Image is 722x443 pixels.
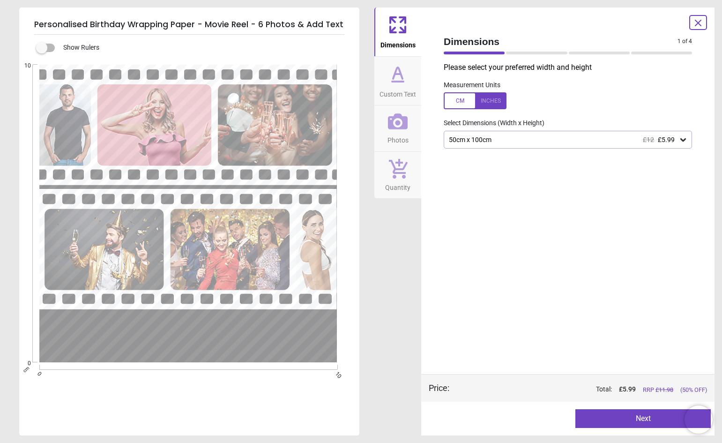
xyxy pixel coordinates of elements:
span: £ [619,385,636,394]
span: Dimensions [444,35,677,48]
span: Custom Text [380,85,416,99]
span: 10 [13,62,31,70]
button: Next [575,409,711,428]
span: £12 [643,136,654,143]
button: Dimensions [374,8,421,56]
span: (50% OFF) [680,386,707,394]
div: Price : [429,382,449,394]
span: Photos [387,131,409,145]
span: RRP [643,386,673,394]
iframe: Brevo live chat [685,405,713,434]
button: Quantity [374,152,421,199]
span: Dimensions [380,36,416,50]
span: 5.99 [623,385,636,393]
label: Measurement Units [444,81,500,90]
span: £ 11.98 [655,386,673,393]
div: 50cm x 100cm [448,136,678,144]
span: Quantity [385,179,410,193]
span: £5.99 [658,136,675,143]
span: 1 of 4 [677,38,692,45]
p: Please select your preferred width and height [444,62,700,73]
div: Show Rulers [42,42,359,53]
span: 0 [13,360,31,368]
button: Photos [374,105,421,151]
button: Custom Text [374,57,421,105]
label: Select Dimensions (Width x Height) [436,119,544,128]
div: Total: [463,385,707,394]
h5: Personalised Birthday Wrapping Paper - Movie Reel - 6 Photos & Add Text [34,15,344,35]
